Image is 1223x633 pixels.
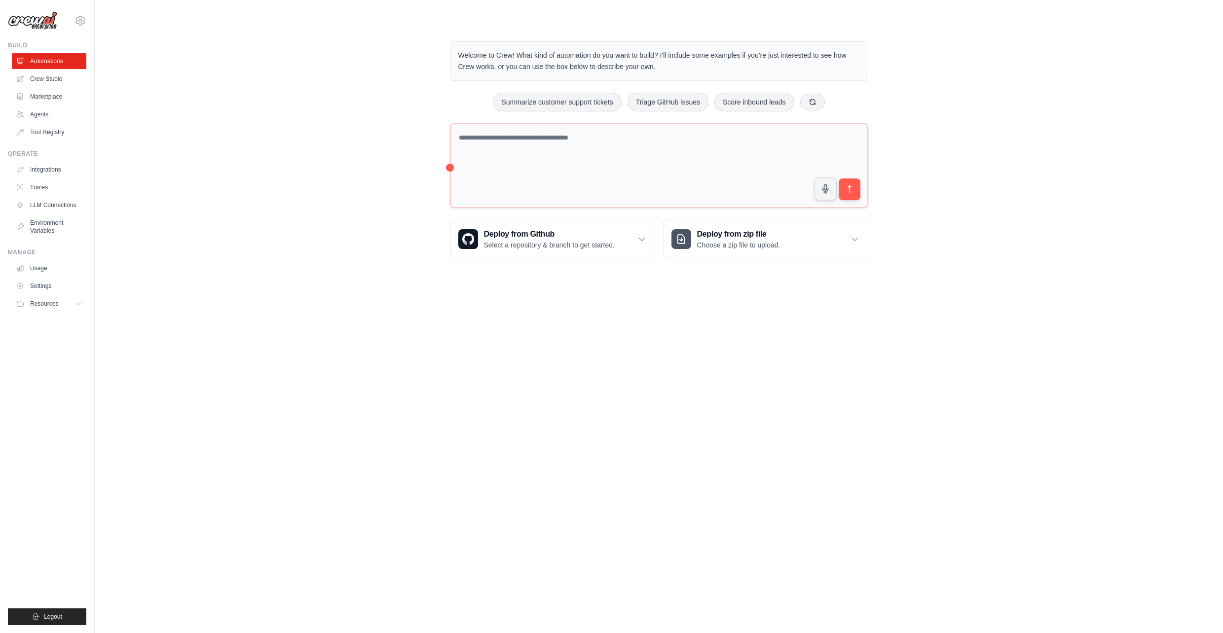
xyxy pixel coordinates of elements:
[8,608,86,625] button: Logout
[44,613,62,621] span: Logout
[697,228,780,240] h3: Deploy from zip file
[12,124,86,140] a: Tool Registry
[697,240,780,250] p: Choose a zip file to upload.
[8,248,86,256] div: Manage
[628,93,708,111] button: Triage GitHub issues
[12,278,86,294] a: Settings
[8,11,57,30] img: Logo
[12,296,86,312] button: Resources
[30,300,58,308] span: Resources
[493,93,621,111] button: Summarize customer support tickets
[12,179,86,195] a: Traces
[12,71,86,87] a: Crew Studio
[8,41,86,49] div: Build
[8,150,86,158] div: Operate
[12,197,86,213] a: LLM Connections
[12,260,86,276] a: Usage
[12,106,86,122] a: Agents
[714,93,794,111] button: Score inbound leads
[12,162,86,177] a: Integrations
[484,228,615,240] h3: Deploy from Github
[12,53,86,69] a: Automations
[484,240,615,250] p: Select a repository & branch to get started.
[458,50,860,72] p: Welcome to Crew! What kind of automation do you want to build? I'll include some examples if you'...
[12,89,86,105] a: Marketplace
[12,215,86,239] a: Environment Variables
